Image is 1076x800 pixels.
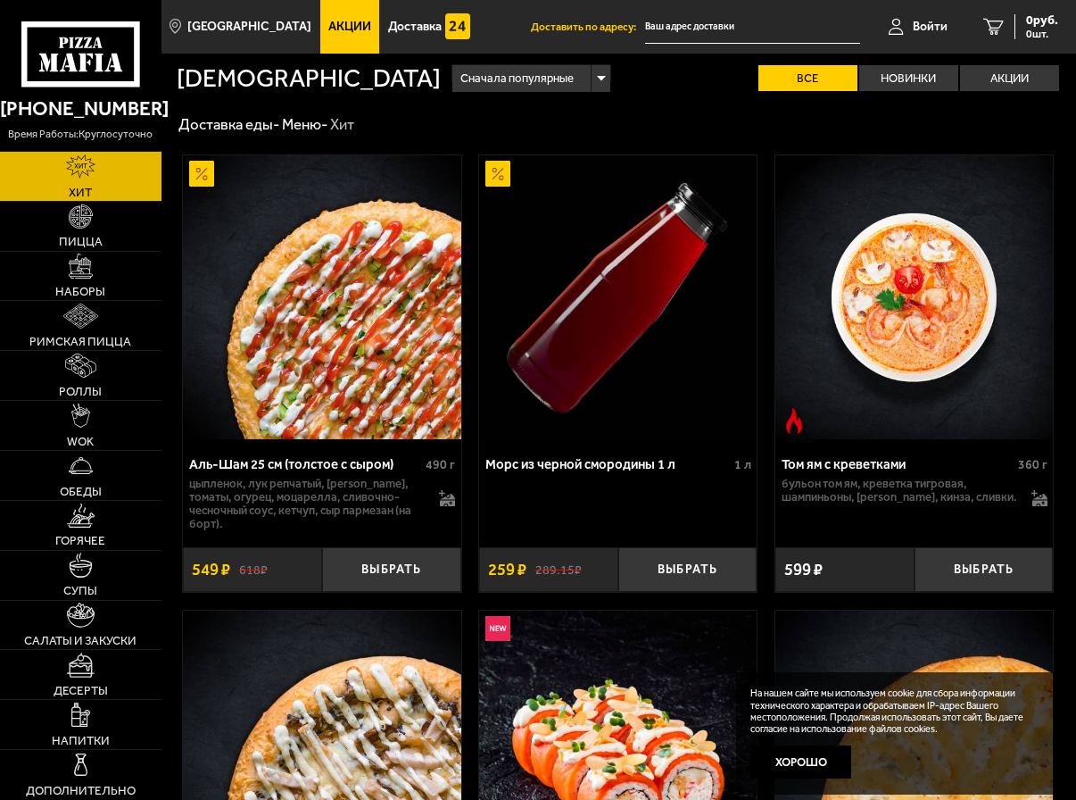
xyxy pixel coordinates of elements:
span: Акции [328,21,371,33]
p: бульон том ям, креветка тигровая, шампиньоны, [PERSON_NAME], кинза, сливки. [782,477,1020,504]
span: Пицца [59,236,103,247]
img: Акционный [189,161,214,186]
div: Аль-Шам 25 см (толстое с сыром) [189,456,421,472]
span: [GEOGRAPHIC_DATA] [187,21,311,33]
span: Войти [913,21,948,33]
p: цыпленок, лук репчатый, [PERSON_NAME], томаты, огурец, моцарелла, сливочно-чесночный соус, кетчуп... [189,477,427,530]
span: Дополнительно [26,785,136,796]
span: Наборы [55,286,105,297]
span: Десерты [54,685,108,696]
span: Горячее [55,535,105,546]
a: Доставка еды- [178,115,279,133]
span: Напитки [52,735,110,746]
span: WOK [67,436,94,447]
img: Аль-Шам 25 см (толстое с сыром) [183,155,460,439]
span: 490 г [426,457,455,472]
span: 0 шт. [1026,29,1058,39]
span: Сначала популярные [460,62,574,95]
button: Выбрать [322,547,461,592]
input: Ваш адрес доставки [645,11,860,44]
img: Акционный [485,161,510,186]
span: Обеды [60,486,102,497]
span: Римская пицца [29,336,131,347]
h1: [DEMOGRAPHIC_DATA] [177,66,441,91]
span: Супы [63,585,97,596]
label: Акции [960,65,1059,91]
img: Новинка [485,616,510,641]
button: Хорошо [750,746,851,779]
span: 0 руб. [1026,14,1058,27]
span: 259 ₽ [488,562,526,579]
label: Новинки [859,65,958,91]
span: Хит [69,187,92,198]
p: На нашем сайте мы используем cookie для сбора информации технического характера и обрабатываем IP... [750,687,1034,734]
s: 618 ₽ [239,562,268,577]
img: 15daf4d41897b9f0e9f617042186c801.svg [445,13,470,38]
span: 549 ₽ [192,562,230,579]
a: АкционныйМорс из черной смородины 1 л [479,155,757,439]
s: 289.15 ₽ [535,562,582,577]
div: Хит [330,114,354,134]
div: Морс из черной смородины 1 л [485,456,730,472]
span: Доставка [388,21,442,33]
span: 599 ₽ [784,562,823,579]
a: АкционныйАль-Шам 25 см (толстое с сыром) [183,155,460,439]
label: Все [758,65,857,91]
span: 1 л [734,457,751,472]
span: Доставить по адресу: [531,21,645,32]
button: Выбрать [618,547,757,592]
img: Морс из черной смородины 1 л [479,155,757,439]
img: Том ям с креветками [775,155,1053,439]
a: Меню- [282,115,327,133]
span: Роллы [59,386,102,397]
img: Острое блюдо [782,408,807,433]
span: 360 г [1018,457,1047,472]
div: Том ям с креветками [782,456,1014,472]
span: Салаты и закуски [24,635,137,646]
a: Острое блюдоТом ям с креветками [775,155,1053,439]
button: Выбрать [915,547,1054,592]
